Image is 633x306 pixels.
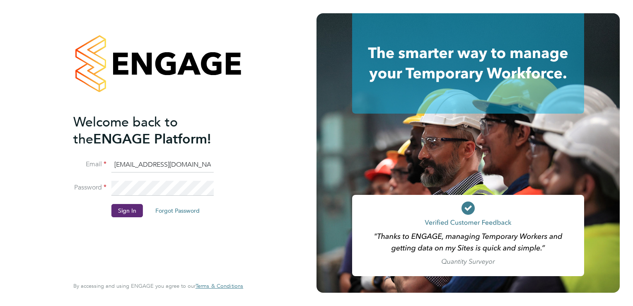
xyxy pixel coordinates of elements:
span: Terms & Conditions [196,282,243,289]
h2: ENGAGE Platform! [73,114,235,148]
a: Terms & Conditions [196,283,243,289]
span: By accessing and using ENGAGE you agree to our [73,282,243,289]
button: Forgot Password [149,204,206,217]
input: Enter your work email... [111,158,214,172]
label: Password [73,183,106,192]
span: Welcome back to the [73,114,178,147]
label: Email [73,160,106,169]
button: Sign In [111,204,143,217]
